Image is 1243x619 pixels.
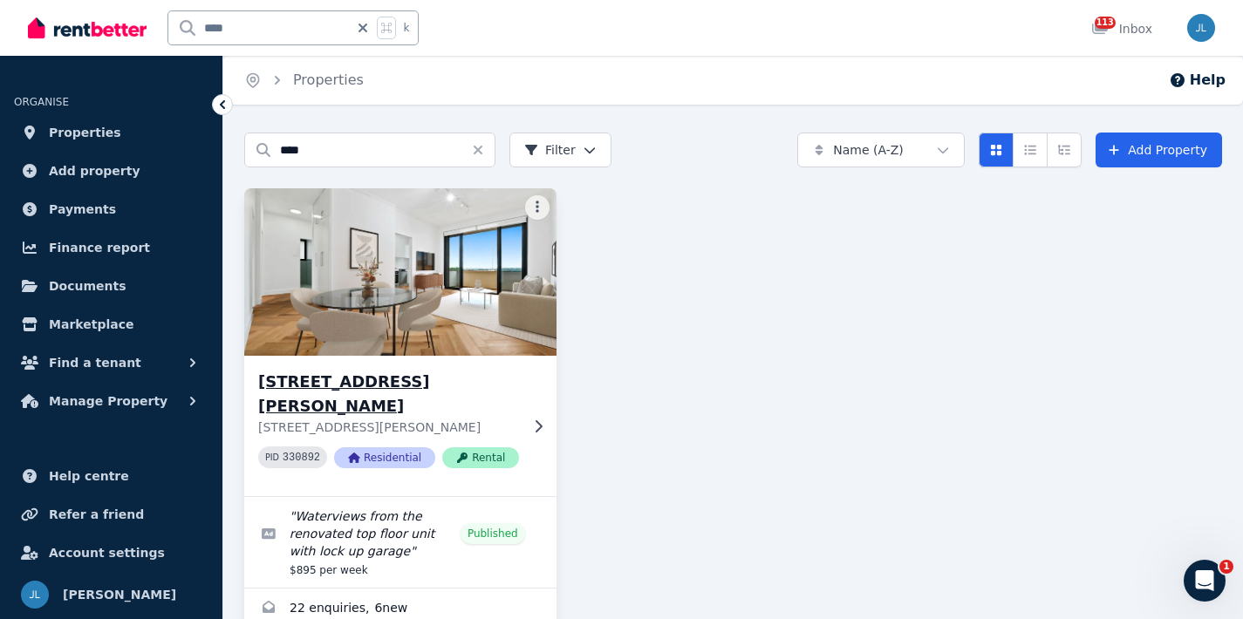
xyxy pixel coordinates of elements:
span: Rental [442,447,519,468]
span: Payments [49,199,116,220]
span: Refer a friend [49,504,144,525]
button: Filter [509,133,611,167]
a: Help centre [14,459,208,493]
img: Joanne Lau [1187,14,1215,42]
span: Find a tenant [49,352,141,373]
a: Properties [14,115,208,150]
span: 113 [1095,17,1116,29]
a: Payments [14,192,208,227]
a: Add property [14,153,208,188]
span: Name (A-Z) [833,141,904,159]
iframe: Intercom live chat [1184,560,1226,602]
span: Add property [49,160,140,181]
button: Help [1169,70,1226,91]
span: Marketplace [49,314,133,335]
a: Refer a friend [14,497,208,532]
span: Documents [49,275,126,296]
small: PID [265,452,279,462]
div: Inbox [1091,20,1152,37]
button: Clear search [471,133,495,167]
span: ORGANISE [14,96,69,108]
span: k [403,21,409,35]
a: Add Property [1096,133,1222,167]
a: Properties [293,71,364,88]
span: [PERSON_NAME] [63,584,176,605]
a: 7/25 Charles Street, Five Dock[STREET_ADDRESS][PERSON_NAME][STREET_ADDRESS][PERSON_NAME]PID 33089... [244,188,557,496]
a: Finance report [14,230,208,265]
a: Edit listing: Waterviews from the renovated top floor unit with lock up garage [244,497,557,588]
button: More options [525,195,550,220]
button: Expanded list view [1047,133,1082,167]
div: View options [979,133,1082,167]
span: Filter [524,141,576,159]
span: Finance report [49,237,150,258]
span: Residential [334,447,435,468]
a: Documents [14,269,208,303]
nav: Breadcrumb [223,56,385,105]
code: 330892 [283,452,320,464]
button: Compact list view [1013,133,1048,167]
span: Account settings [49,542,165,563]
button: Manage Property [14,384,208,418]
span: 1 [1219,560,1233,574]
img: Joanne Lau [21,581,49,609]
button: Card view [979,133,1014,167]
span: Manage Property [49,391,167,412]
span: Help centre [49,466,129,486]
a: Account settings [14,535,208,570]
a: Marketplace [14,307,208,342]
h3: [STREET_ADDRESS][PERSON_NAME] [258,370,519,418]
button: Name (A-Z) [797,133,965,167]
button: Find a tenant [14,345,208,380]
img: RentBetter [28,15,147,41]
p: [STREET_ADDRESS][PERSON_NAME] [258,418,519,436]
span: Properties [49,122,121,143]
img: 7/25 Charles Street, Five Dock [236,184,564,360]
